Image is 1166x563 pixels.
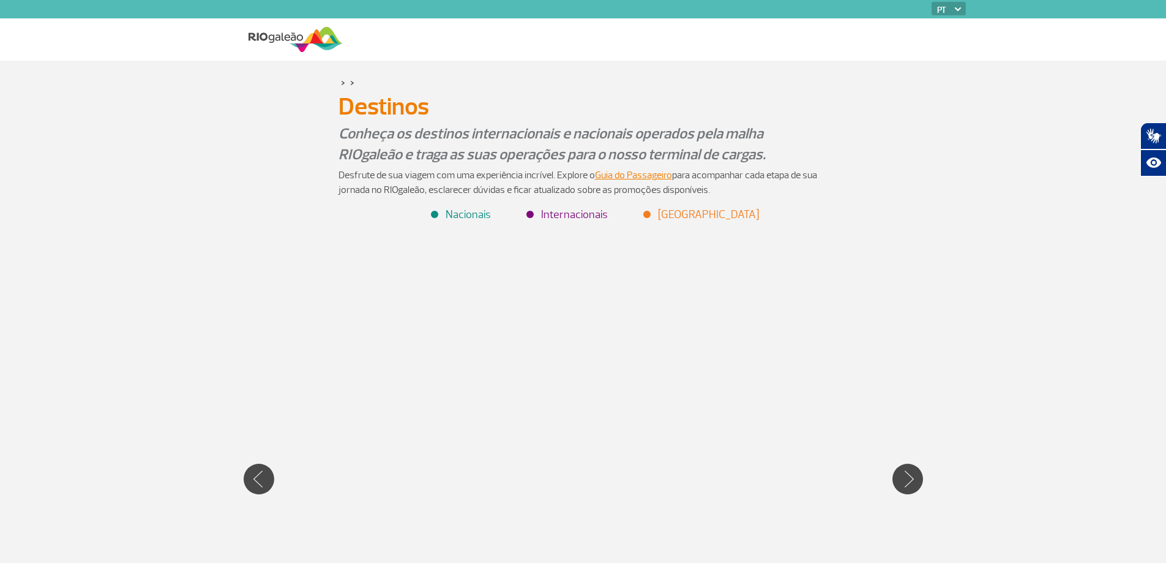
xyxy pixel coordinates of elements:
a: Guia do Passageiro [595,169,672,181]
button: Mover para esquerda [244,464,274,494]
li: Nacionais [432,206,491,223]
h1: Destinos [338,96,828,117]
p: Desfrute de sua viagem com uma experiência incrível. Explore o para acompanhar cada etapa de sua ... [338,168,828,197]
div: Plugin de acessibilidade da Hand Talk. [1140,123,1166,176]
li: Internacionais [528,206,608,223]
button: Mover para direita [892,464,923,494]
p: Conheça os destinos internacionais e nacionais operados pela malha RIOgaleão e traga as suas oper... [338,123,828,165]
li: [GEOGRAPHIC_DATA] [645,206,759,223]
a: > [350,75,354,89]
button: Abrir tradutor de língua de sinais. [1140,123,1166,149]
button: Abrir recursos assistivos. [1140,149,1166,176]
a: > [341,75,345,89]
